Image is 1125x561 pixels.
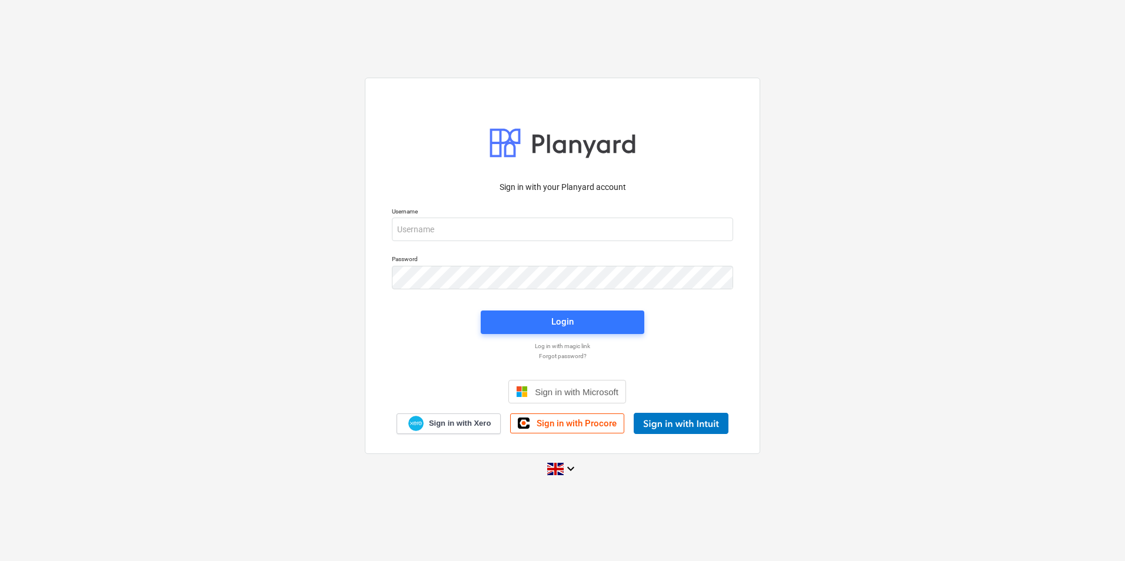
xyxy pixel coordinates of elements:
[386,352,739,360] a: Forgot password?
[564,462,578,476] i: keyboard_arrow_down
[392,181,733,193] p: Sign in with your Planyard account
[535,387,618,397] span: Sign in with Microsoft
[429,418,491,429] span: Sign in with Xero
[392,255,733,265] p: Password
[510,413,624,433] a: Sign in with Procore
[551,314,574,329] div: Login
[408,416,424,432] img: Xero logo
[397,413,501,434] a: Sign in with Xero
[481,310,644,334] button: Login
[386,342,739,350] a: Log in with magic link
[392,208,733,218] p: Username
[537,418,617,429] span: Sign in with Procore
[516,386,528,398] img: Microsoft logo
[392,218,733,241] input: Username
